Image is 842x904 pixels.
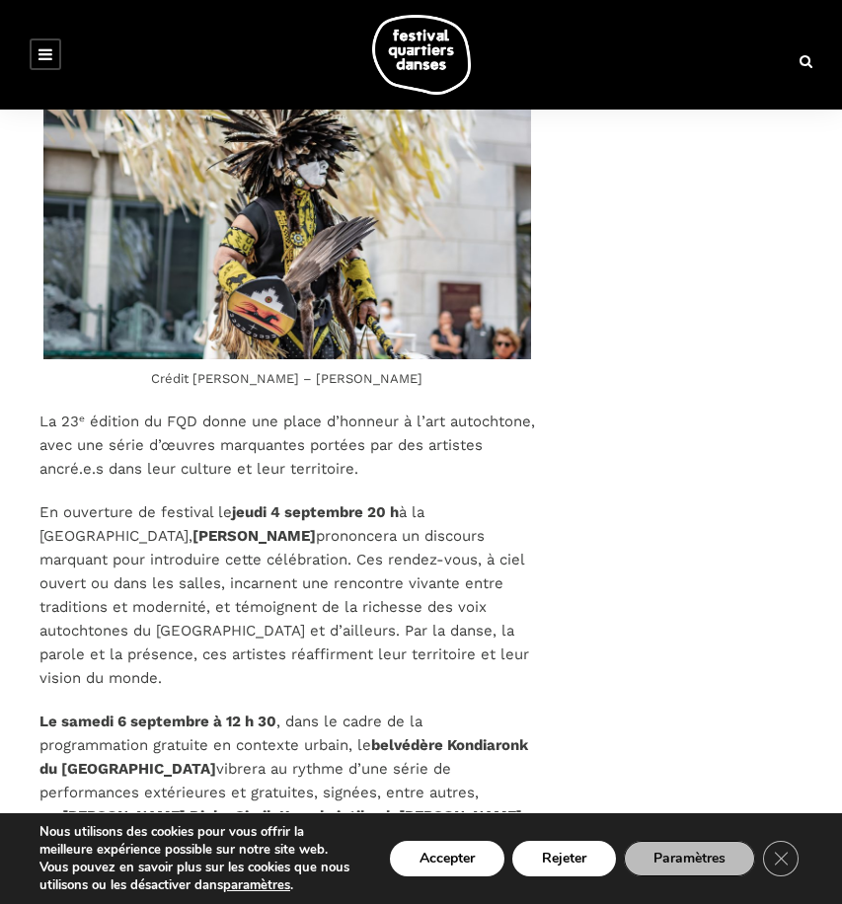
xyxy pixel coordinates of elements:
button: paramètres [223,876,290,894]
strong: Le samedi 6 septembre à 12 h 30 [39,713,276,730]
p: La 23ᵉ édition du FQD donne une place d’honneur à l’art autochtone, avec une série d’œuvres marqu... [39,410,535,481]
strong: [PERSON_NAME] [192,527,316,545]
p: , dans le cadre de la programmation gratuite en contexte urbain, le vibrera au rythme d’une série... [39,710,535,852]
strong: [PERSON_NAME] Diabo [62,807,231,825]
strong: belvédère Kondiaronk du [GEOGRAPHIC_DATA] [39,736,528,778]
figcaption: Crédit [PERSON_NAME] – [PERSON_NAME] [39,368,535,390]
img: logo-fqd-med [372,15,471,95]
p: Vous pouvez en savoir plus sur les cookies que nous utilisons ou les désactiver dans . [39,859,360,894]
strong: [PERSON_NAME] [399,807,522,825]
button: Paramètres [624,841,755,876]
button: Rejeter [512,841,616,876]
p: Nous utilisons des cookies pour vous offrir la meilleure expérience possible sur notre site web. [39,823,360,859]
p: En ouverture de festival le à la [GEOGRAPHIC_DATA], prononcera un discours marquant pour introdui... [39,500,535,690]
strong: jeudi 4 septembre 20 h [232,503,399,521]
button: Accepter [390,841,504,876]
strong: Simik Komaksiutiksak [235,807,395,825]
button: Close GDPR Cookie Banner [763,841,799,876]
